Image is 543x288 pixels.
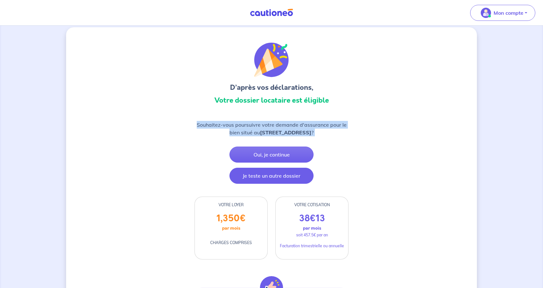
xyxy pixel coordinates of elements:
p: Mon compte [494,9,523,17]
p: soit 457.5€ par an [296,232,328,238]
img: Cautioneo [247,9,296,17]
strong: [STREET_ADDRESS] [260,129,311,136]
p: par mois [222,224,240,232]
h3: D’après vos déclarations, [194,82,349,93]
div: VOTRE LOYER [195,202,267,208]
h3: Votre dossier locataire est éligible [194,95,349,106]
p: 1,350 € [217,213,246,224]
p: Souhaitez-vous poursuivre votre demande d'assurance pour le bien situé au ? [194,121,349,136]
span: 13 [316,212,325,225]
button: Oui, je continue [229,147,314,163]
span: € [310,212,316,225]
img: illu_account_valid_menu.svg [481,8,491,18]
button: illu_account_valid_menu.svgMon compte [470,5,535,21]
div: VOTRE COTISATION [276,202,348,208]
p: 38 [299,213,325,224]
p: CHARGES COMPRISES [210,240,252,246]
p: Facturation trimestrielle ou annuelle [280,243,344,249]
p: par mois [303,224,321,232]
img: illu_congratulation.svg [254,43,289,77]
button: Je teste un autre dossier [229,168,314,184]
